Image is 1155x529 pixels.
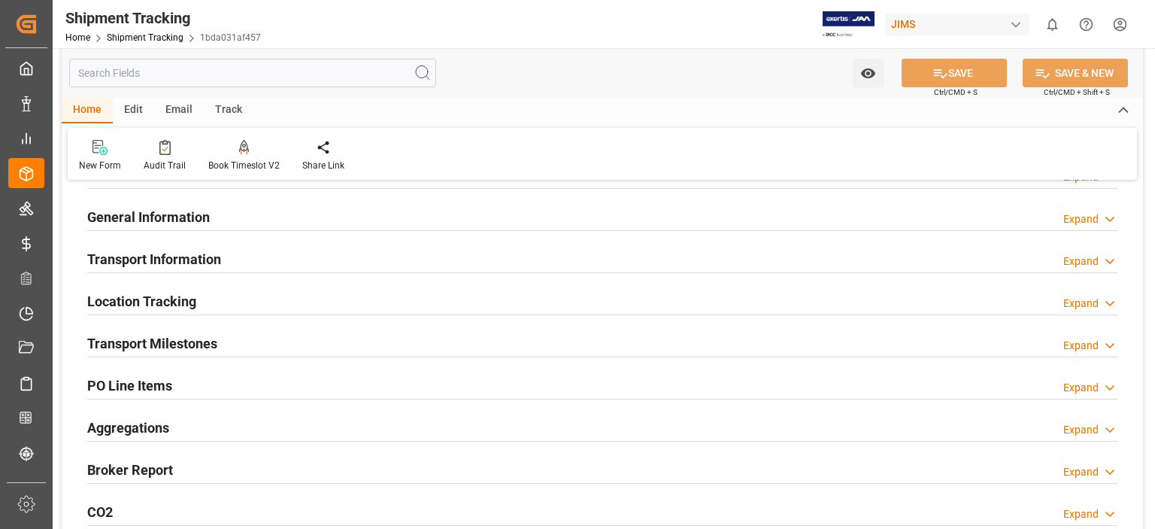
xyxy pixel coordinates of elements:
div: Expand [1063,380,1099,396]
button: open menu [853,59,884,87]
div: Expand [1063,296,1099,312]
div: Expand [1063,506,1099,522]
img: Exertis%20JAM%20-%20Email%20Logo.jpg_1722504956.jpg [823,11,875,38]
span: Ctrl/CMD + Shift + S [1044,87,1110,98]
button: SAVE [902,59,1007,87]
div: Share Link [302,159,344,172]
div: Shipment Tracking [65,7,261,29]
a: Shipment Tracking [107,32,183,43]
button: show 0 new notifications [1035,8,1069,41]
input: Search Fields [69,59,436,87]
h2: PO Line Items [87,375,172,396]
div: New Form [79,159,121,172]
h2: CO2 [87,502,113,522]
div: Home [62,98,113,123]
button: JIMS [885,10,1035,38]
div: Track [204,98,253,123]
div: Book Timeslot V2 [208,159,280,172]
h2: Transport Milestones [87,333,217,354]
h2: Location Tracking [87,291,196,312]
div: Email [154,98,204,123]
button: SAVE & NEW [1023,59,1128,87]
div: Expand [1063,211,1099,227]
span: Ctrl/CMD + S [934,87,978,98]
div: Edit [113,98,154,123]
div: Expand [1063,338,1099,354]
h2: General Information [87,207,210,227]
h2: Transport Information [87,249,221,269]
h2: Broker Report [87,460,173,480]
a: Home [65,32,90,43]
h2: Aggregations [87,418,169,438]
div: Expand [1063,254,1099,269]
button: Help Center [1069,8,1103,41]
div: Expand [1063,464,1099,480]
div: Expand [1063,422,1099,438]
div: Audit Trail [144,159,186,172]
div: JIMS [885,14,1029,35]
